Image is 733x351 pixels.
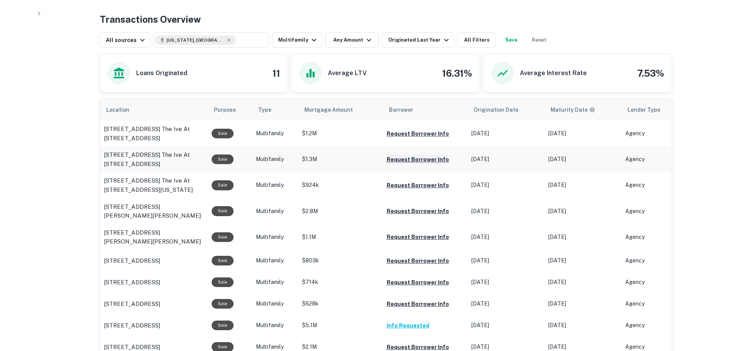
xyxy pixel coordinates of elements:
[104,299,160,309] p: [STREET_ADDRESS]
[544,99,621,121] th: Maturity dates displayed may be estimated. Please contact the lender for the most accurate maturi...
[258,105,281,114] span: Type
[302,278,379,286] p: $714k
[388,35,451,45] div: Originated Last Year
[551,106,605,114] span: Maturity dates displayed may be estimated. Please contact the lender for the most accurate maturi...
[471,207,541,215] p: [DATE]
[104,150,204,168] a: [STREET_ADDRESS] The ive at [STREET_ADDRESS]
[256,321,294,329] p: Multifamily
[256,129,294,138] p: Multifamily
[625,129,687,138] p: Agency
[302,155,379,163] p: $1.3M
[387,278,449,287] button: Request Borrower Info
[272,32,322,48] button: Multifamily
[302,300,379,308] p: $628k
[471,257,541,265] p: [DATE]
[471,181,541,189] p: [DATE]
[551,106,595,114] div: Maturity dates displayed may be estimated. Please contact the lender for the most accurate maturi...
[104,278,160,287] p: [STREET_ADDRESS]
[548,207,618,215] p: [DATE]
[104,256,204,265] a: [STREET_ADDRESS]
[387,129,449,138] button: Request Borrower Info
[387,181,449,190] button: Request Borrower Info
[551,106,588,114] h6: Maturity Date
[212,155,234,164] div: Sale
[302,207,379,215] p: $2.8M
[625,207,687,215] p: Agency
[104,321,160,330] p: [STREET_ADDRESS]
[387,155,449,164] button: Request Borrower Info
[252,99,298,121] th: Type
[256,257,294,265] p: Multifamily
[212,277,234,287] div: Sale
[256,343,294,351] p: Multifamily
[302,129,379,138] p: $1.2M
[100,32,150,48] button: All sources
[695,289,733,326] iframe: Chat Widget
[256,300,294,308] p: Multifamily
[471,343,541,351] p: [DATE]
[389,105,413,114] span: Borrower
[625,181,687,189] p: Agency
[471,321,541,329] p: [DATE]
[256,207,294,215] p: Multifamily
[387,299,449,309] button: Request Borrower Info
[104,228,204,246] a: [STREET_ADDRESS][PERSON_NAME][PERSON_NAME]
[104,124,204,143] p: [STREET_ADDRESS] The ive at [STREET_ADDRESS]
[212,180,234,190] div: Sale
[212,206,234,216] div: Sale
[302,343,379,351] p: $2.1M
[104,202,204,220] a: [STREET_ADDRESS][PERSON_NAME][PERSON_NAME]
[212,129,234,138] div: Sale
[256,155,294,163] p: Multifamily
[387,256,449,265] button: Request Borrower Info
[387,321,429,330] button: Info Requested
[621,99,691,121] th: Lender Type
[625,300,687,308] p: Agency
[474,105,528,114] span: Origination Date
[471,233,541,241] p: [DATE]
[256,181,294,189] p: Multifamily
[548,321,618,329] p: [DATE]
[471,278,541,286] p: [DATE]
[104,176,204,194] a: [STREET_ADDRESS] The ive at [STREET_ADDRESS][US_STATE]
[212,256,234,265] div: Sale
[387,207,449,216] button: Request Borrower Info
[136,69,187,78] h6: Loans Originated
[104,321,204,330] a: [STREET_ADDRESS]
[625,278,687,286] p: Agency
[457,32,496,48] button: All Filters
[471,155,541,163] p: [DATE]
[468,99,544,121] th: Origination Date
[382,32,454,48] button: Originated Last Year
[625,155,687,163] p: Agency
[208,99,252,121] th: Purpose
[520,69,587,78] h6: Average Interest Rate
[256,278,294,286] p: Multifamily
[212,321,234,330] div: Sale
[304,105,363,114] span: Mortgage Amount
[106,105,139,114] span: Location
[302,233,379,241] p: $1.1M
[106,35,147,45] div: All sources
[387,232,449,242] button: Request Borrower Info
[100,12,201,26] h4: Transactions Overview
[442,66,472,80] h4: 16.31%
[272,66,280,80] h4: 11
[302,321,379,329] p: $5.1M
[548,300,618,308] p: [DATE]
[548,129,618,138] p: [DATE]
[637,66,664,80] h4: 7.53%
[625,233,687,241] p: Agency
[383,99,468,121] th: Borrower
[298,99,383,121] th: Mortgage Amount
[548,155,618,163] p: [DATE]
[548,343,618,351] p: [DATE]
[104,299,204,309] a: [STREET_ADDRESS]
[628,105,660,114] span: Lender Type
[548,278,618,286] p: [DATE]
